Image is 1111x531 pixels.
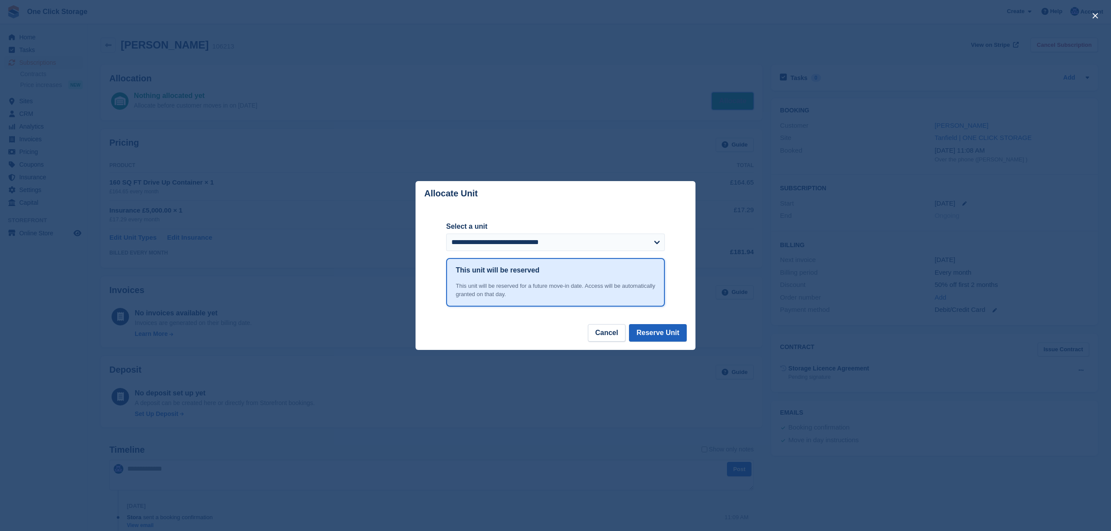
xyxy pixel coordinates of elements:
label: Select a unit [446,221,665,232]
button: close [1088,9,1102,23]
p: Allocate Unit [424,189,478,199]
div: This unit will be reserved for a future move-in date. Access will be automatically granted on tha... [456,282,655,299]
button: Reserve Unit [629,324,687,342]
h1: This unit will be reserved [456,265,539,276]
button: Cancel [588,324,625,342]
